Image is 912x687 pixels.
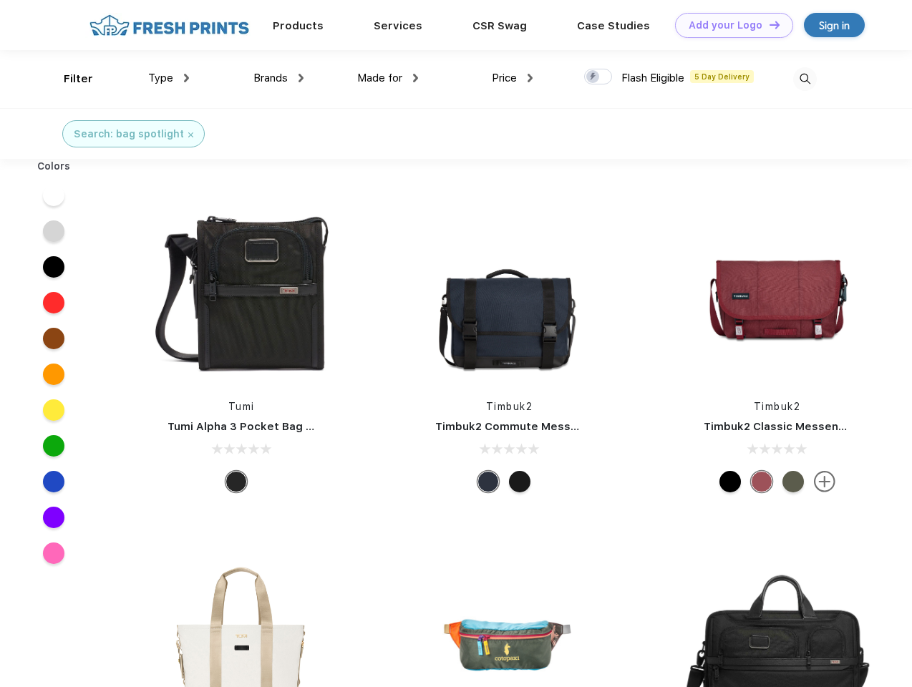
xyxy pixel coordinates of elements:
a: Timbuk2 [486,401,533,412]
a: Timbuk2 [754,401,801,412]
div: Eco Black [719,471,741,492]
span: Brands [253,72,288,84]
img: dropdown.png [184,74,189,82]
a: Timbuk2 Classic Messenger Bag [704,420,881,433]
div: Eco Black [509,471,530,492]
img: func=resize&h=266 [682,195,873,385]
img: more.svg [814,471,835,492]
div: Eco Nautical [477,471,499,492]
img: dropdown.png [299,74,304,82]
div: Eco Collegiate Red [751,471,772,492]
span: Made for [357,72,402,84]
a: Products [273,19,324,32]
span: Flash Eligible [621,72,684,84]
span: Price [492,72,517,84]
div: Filter [64,71,93,87]
img: filter_cancel.svg [188,132,193,137]
img: dropdown.png [413,74,418,82]
img: fo%20logo%202.webp [85,13,253,38]
a: Tumi Alpha 3 Pocket Bag Small [168,420,335,433]
img: desktop_search.svg [793,67,817,91]
div: Sign in [819,17,850,34]
img: func=resize&h=266 [414,195,604,385]
span: Type [148,72,173,84]
div: Add your Logo [689,19,762,31]
a: Tumi [228,401,255,412]
img: DT [770,21,780,29]
div: Search: bag spotlight [74,127,184,142]
span: 5 Day Delivery [690,70,754,83]
div: Colors [26,159,82,174]
div: Black [225,471,247,492]
a: Sign in [804,13,865,37]
img: dropdown.png [528,74,533,82]
a: Timbuk2 Commute Messenger Bag [435,420,627,433]
div: Eco Army [782,471,804,492]
img: func=resize&h=266 [146,195,336,385]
